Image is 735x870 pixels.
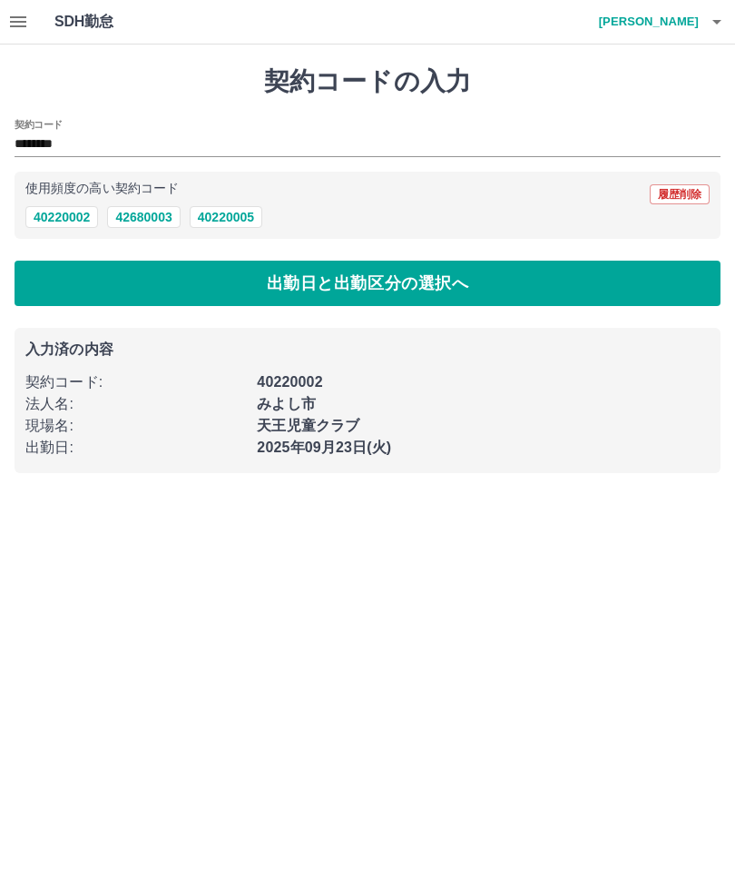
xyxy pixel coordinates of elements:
button: 40220002 [25,206,98,228]
p: 契約コード : [25,371,246,393]
h2: 契約コード [15,117,63,132]
b: 2025年09月23日(火) [257,440,391,455]
button: 出勤日と出勤区分の選択へ [15,261,720,306]
button: 40220005 [190,206,262,228]
p: 法人名 : [25,393,246,415]
b: 天王児童クラブ [257,418,359,433]
p: 出勤日 : [25,437,246,459]
p: 現場名 : [25,415,246,437]
b: みよし市 [257,396,316,411]
button: 履歴削除 [650,184,710,204]
h1: 契約コードの入力 [15,66,720,97]
p: 入力済の内容 [25,342,710,357]
b: 40220002 [257,374,322,390]
p: 使用頻度の高い契約コード [25,183,179,195]
button: 42680003 [107,206,180,228]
